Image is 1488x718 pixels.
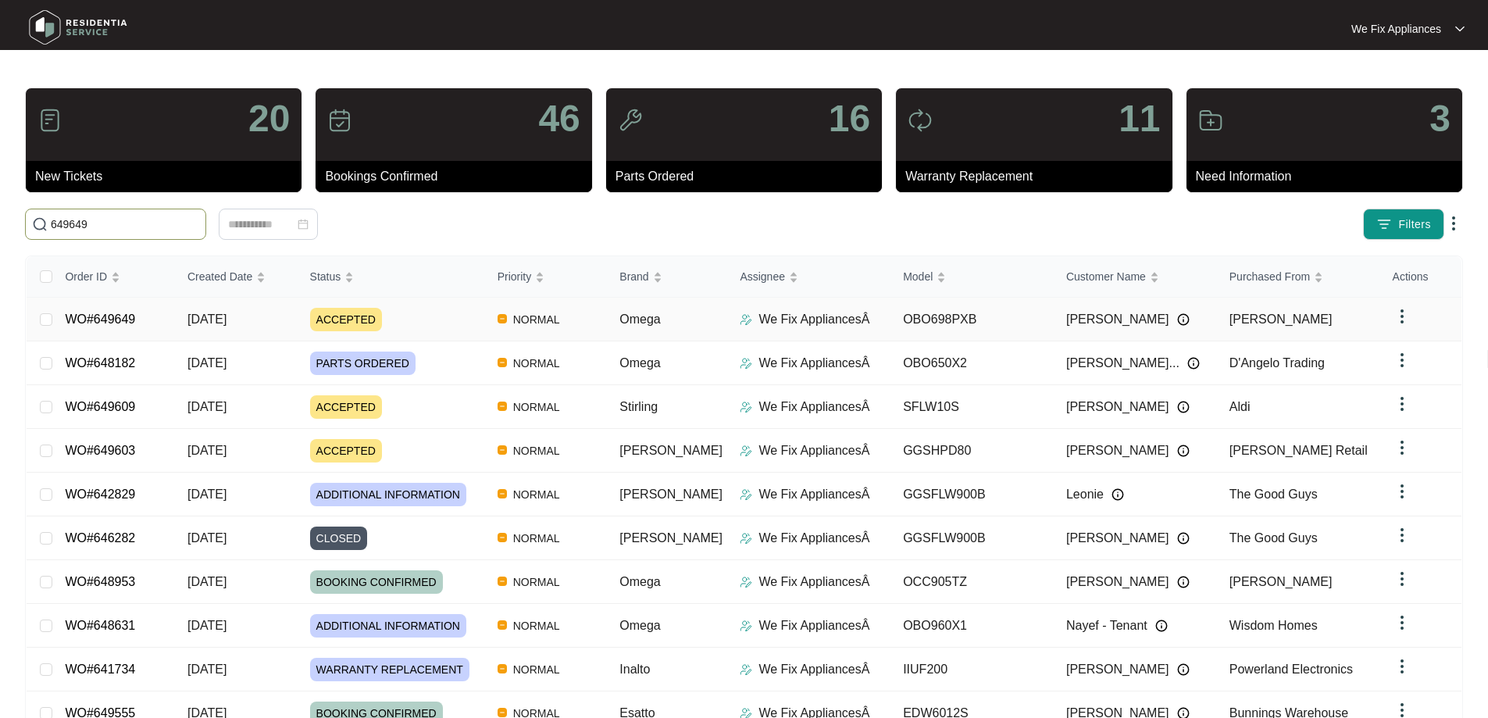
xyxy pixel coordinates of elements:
[890,429,1054,473] td: GGSHPD80
[498,620,507,630] img: Vercel Logo
[327,108,352,133] img: icon
[187,313,227,326] span: [DATE]
[1393,657,1411,676] img: dropdown arrow
[1393,526,1411,545] img: dropdown arrow
[248,100,290,138] p: 20
[65,575,135,588] a: WO#648953
[538,100,580,138] p: 46
[65,531,135,545] a: WO#646282
[187,488,227,501] span: [DATE]
[1229,663,1353,676] span: Powerland Electronics
[1066,268,1146,285] span: Customer Name
[325,167,591,186] p: Bookings Confirmed
[758,354,869,373] p: We Fix AppliancesÂ
[905,167,1172,186] p: Warranty Replacement
[619,356,660,370] span: Omega
[1066,660,1169,679] span: [PERSON_NAME]
[1444,214,1463,233] img: dropdown arrow
[1393,351,1411,370] img: dropdown arrow
[310,352,416,375] span: PARTS ORDERED
[619,313,660,326] span: Omega
[1066,354,1179,373] span: [PERSON_NAME]...
[1177,532,1190,545] img: Info icon
[1363,209,1444,240] button: filter iconFilters
[310,614,466,638] span: ADDITIONAL INFORMATION
[1393,482,1411,501] img: dropdown arrow
[1066,310,1169,329] span: [PERSON_NAME]
[619,400,658,413] span: Stirling
[507,441,566,460] span: NORMAL
[619,575,660,588] span: Omega
[1177,313,1190,326] img: Info icon
[65,356,135,370] a: WO#648182
[619,268,648,285] span: Brand
[23,4,133,51] img: residentia service logo
[1155,620,1168,632] img: Info icon
[1177,445,1190,457] img: Info icon
[35,167,302,186] p: New Tickets
[890,341,1054,385] td: OBO650X2
[498,708,507,717] img: Vercel Logo
[310,308,382,331] span: ACCEPTED
[65,663,135,676] a: WO#641734
[740,576,752,588] img: Assigner Icon
[1229,619,1318,632] span: Wisdom Homes
[890,385,1054,429] td: SFLW10S
[498,445,507,455] img: Vercel Logo
[740,401,752,413] img: Assigner Icon
[65,400,135,413] a: WO#649609
[507,354,566,373] span: NORMAL
[1398,216,1431,233] span: Filters
[1393,395,1411,413] img: dropdown arrow
[890,473,1054,516] td: GGSFLW900B
[1229,400,1251,413] span: Aldi
[65,488,135,501] a: WO#642829
[498,664,507,673] img: Vercel Logo
[1066,398,1169,416] span: [PERSON_NAME]
[485,256,608,298] th: Priority
[890,560,1054,604] td: OCC905TZ
[619,444,723,457] span: [PERSON_NAME]
[619,531,723,545] span: [PERSON_NAME]
[298,256,485,298] th: Status
[740,620,752,632] img: Assigner Icon
[618,108,643,133] img: icon
[507,398,566,416] span: NORMAL
[187,400,227,413] span: [DATE]
[310,395,382,419] span: ACCEPTED
[1066,529,1169,548] span: [PERSON_NAME]
[1066,573,1169,591] span: [PERSON_NAME]
[890,648,1054,691] td: IIUF200
[903,268,933,285] span: Model
[1177,663,1190,676] img: Info icon
[1429,100,1451,138] p: 3
[740,532,752,545] img: Assigner Icon
[607,256,727,298] th: Brand
[1217,256,1380,298] th: Purchased From
[51,216,199,233] input: Search by Order Id, Assignee Name, Customer Name, Brand and Model
[1066,485,1104,504] span: Leonie
[498,268,532,285] span: Priority
[1229,356,1325,370] span: D'Angelo Trading
[758,573,869,591] p: We Fix AppliancesÂ
[1196,167,1462,186] p: Need Information
[187,268,252,285] span: Created Date
[507,529,566,548] span: NORMAL
[507,616,566,635] span: NORMAL
[1393,570,1411,588] img: dropdown arrow
[65,619,135,632] a: WO#648631
[1198,108,1223,133] img: icon
[619,619,660,632] span: Omega
[498,314,507,323] img: Vercel Logo
[740,488,752,501] img: Assigner Icon
[1229,575,1333,588] span: [PERSON_NAME]
[187,444,227,457] span: [DATE]
[1066,441,1169,460] span: [PERSON_NAME]
[1112,488,1124,501] img: Info icon
[175,256,298,298] th: Created Date
[890,604,1054,648] td: OBO960X1
[498,489,507,498] img: Vercel Logo
[908,108,933,133] img: icon
[310,268,341,285] span: Status
[37,108,62,133] img: icon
